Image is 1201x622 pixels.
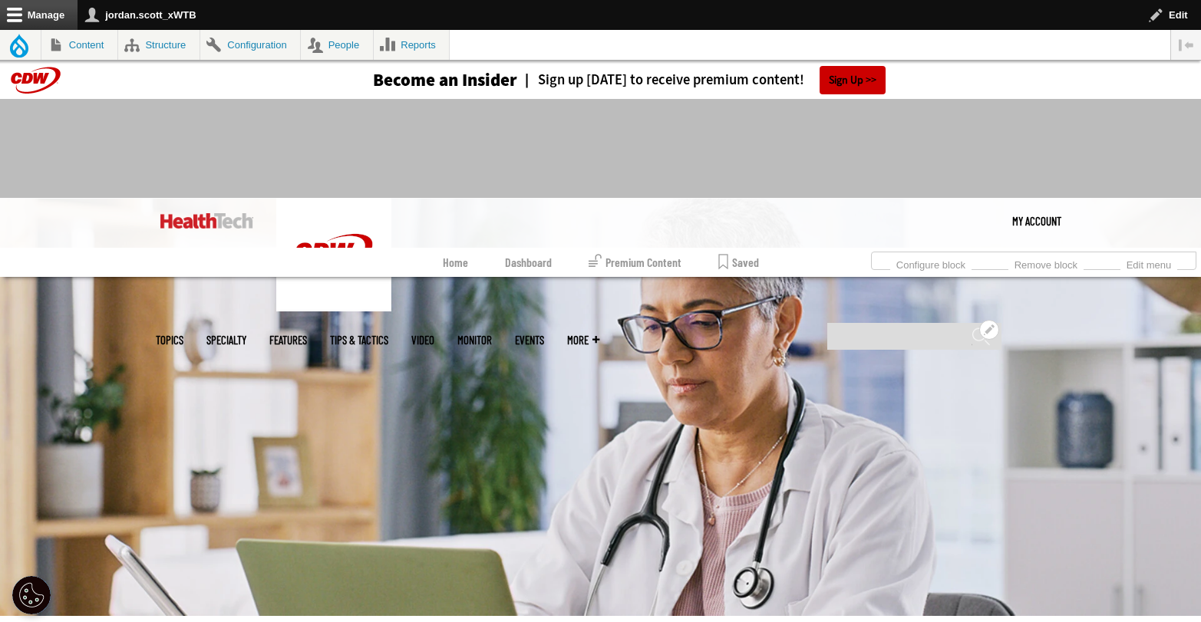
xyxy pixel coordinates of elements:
img: Home [276,198,391,311]
a: Sign Up [820,66,886,94]
a: Home [443,248,468,277]
a: MonITor [457,334,492,346]
a: CDW [276,299,391,315]
a: Video [411,334,434,346]
a: Tips & Tactics [330,334,388,346]
a: Events [515,334,544,346]
button: Vertical orientation [1171,30,1201,60]
iframe: advertisement [322,114,880,183]
a: Premium Content [589,248,681,277]
a: Dashboard [505,248,552,277]
a: Features [269,334,307,346]
span: Topics [156,334,183,346]
div: Cookie Settings [12,576,51,614]
a: Structure [118,30,200,60]
button: Open configuration options [979,320,999,340]
a: Content [41,30,117,60]
img: Home [160,213,253,229]
a: Edit menu [1120,255,1177,272]
a: Sign up [DATE] to receive premium content! [517,73,804,87]
a: My Account [1012,198,1061,244]
a: Become an Insider [315,71,517,89]
span: More [567,334,599,346]
a: Configure block [890,255,972,272]
button: Open Preferences [12,576,51,614]
span: Specialty [206,334,246,346]
a: Remove block [1008,255,1084,272]
a: Saved [718,248,759,277]
a: Configuration [200,30,300,60]
a: Reports [374,30,450,60]
a: People [301,30,373,60]
div: User menu [1012,198,1061,244]
h3: Become an Insider [373,71,517,89]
